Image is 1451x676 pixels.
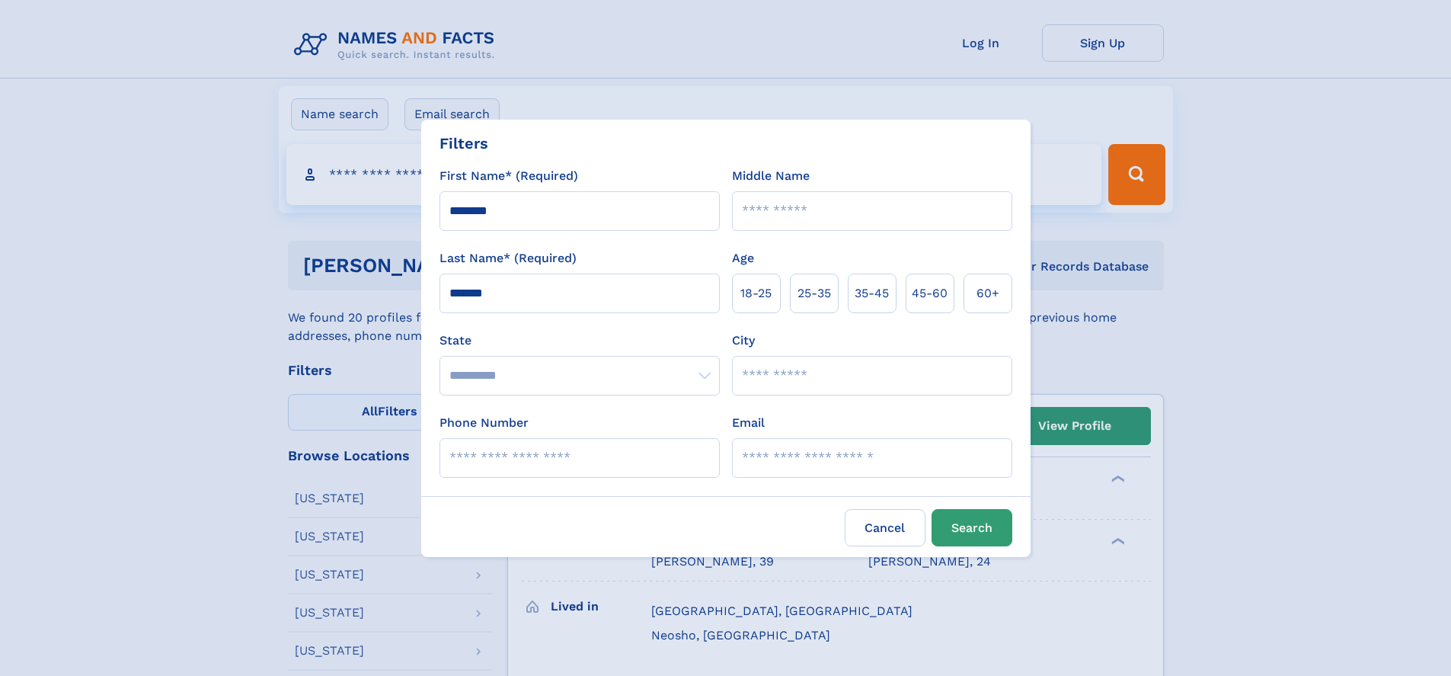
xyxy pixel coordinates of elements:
[912,284,948,303] span: 45‑60
[439,167,578,185] label: First Name* (Required)
[855,284,889,303] span: 35‑45
[732,249,754,268] label: Age
[439,332,720,350] label: State
[732,167,810,185] label: Middle Name
[439,249,577,268] label: Last Name* (Required)
[439,414,529,432] label: Phone Number
[976,284,999,303] span: 60+
[740,284,772,303] span: 18‑25
[732,414,765,432] label: Email
[797,284,831,303] span: 25‑35
[439,132,488,155] div: Filters
[732,332,755,350] label: City
[932,509,1012,546] button: Search
[845,509,925,546] label: Cancel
